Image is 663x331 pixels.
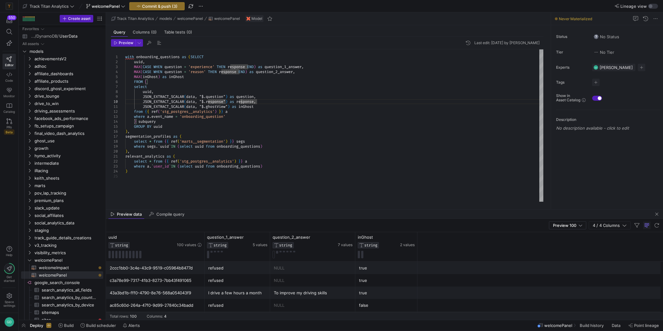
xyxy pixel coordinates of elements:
div: Press SPACE to select this row. [21,100,103,107]
a: search_analytics_by_device​​​​​​​​​ [21,301,103,309]
div: Press SPACE to select this row. [21,137,103,145]
span: as [230,94,234,99]
a: .../DynamoDB/UserData [21,33,103,40]
span: ( [177,144,180,149]
div: Press SPACE to select this row. [21,152,103,159]
span: .../DynamoDB/ [31,33,59,40]
span: Show in Asset Catalog [556,94,580,102]
span: Preview [119,41,133,45]
div: 21 [111,154,118,159]
span: "$.question" [199,94,225,99]
span: } [232,139,234,144]
span: Build history [580,323,604,328]
span: as [232,104,236,109]
span: ) [245,69,247,74]
span: select [180,144,193,149]
a: Editor [2,54,16,69]
span: UserData [59,33,77,40]
span: Never Materialized [559,16,592,21]
a: Catalog [2,100,16,116]
button: Track Titan Analytics [110,15,155,22]
span: CASE [143,69,151,74]
button: Data [609,320,624,331]
span: Track Titan Analytics [117,16,154,21]
span: as [230,99,234,104]
span: Alerts [128,323,140,328]
div: 11 [111,104,118,109]
span: ` [169,144,171,149]
span: fb_setups_campaign [35,122,102,130]
img: https://storage.googleapis.com/y42-prod-data-exchange/images/M4PIZmlr0LOyhR8acEy9Mp195vnbki1rrADR... [6,3,12,9]
div: Press SPACE to select this row. [21,77,103,85]
span: track_guide_details_creations [35,234,102,241]
button: Point lineage [626,320,662,331]
button: GD [2,315,16,329]
span: Track Titan Analytics [30,4,69,9]
span: search_analytics_by_device​​​​​​​​​ [42,301,96,309]
div: 17 [111,134,118,139]
a: google_search_console​​​​​​​​ [21,279,103,286]
span: premium_plans [35,197,102,204]
div: 15 [111,124,118,129]
button: Create asset [60,15,93,22]
button: Build [56,320,76,331]
div: GD [593,65,598,70]
span: } [230,139,232,144]
div: 4 [111,69,118,74]
span: ( [140,69,143,74]
div: GD [4,317,14,327]
span: CASE [143,64,151,69]
span: THEN [217,64,225,69]
a: search_analytics_by_country​​​​​​​​​ [21,294,103,301]
span: uuid [195,144,204,149]
span: driving_assessments [35,108,102,115]
span: onboarding_questions [136,54,180,59]
div: 9 [111,94,118,99]
span: WHEN [154,69,162,74]
button: welcomePanel [207,15,242,22]
span: Space settings [3,300,15,307]
span: a [225,109,228,114]
span: segs [147,144,156,149]
div: Press SPACE to select this row. [21,62,103,70]
span: Tier [556,50,587,54]
button: Build history [577,320,608,331]
div: 3 [111,64,118,69]
span: ( [173,154,175,159]
div: Press SPACE to select this row. [21,145,103,152]
span: JSON_EXTRACT_SCALAR [143,104,184,109]
span: response [228,64,245,69]
a: Spacesettings [2,290,16,310]
img: No status [594,34,599,39]
span: PRs [7,125,12,129]
span: adhoc [35,63,102,70]
span: affiliate_dashboards [35,70,102,77]
a: welcomePanel​​​​​​​​​​ [21,271,103,279]
span: sites​​​​​​​​​ [42,316,96,324]
span: { [145,109,147,114]
a: search_analytics_all_fields​​​​​​​​​ [21,286,103,294]
span: ) [214,109,217,114]
div: 20 [111,149,118,154]
span: , [254,94,256,99]
button: No statusNo Status [592,33,621,41]
div: Press SPACE to select this row. [21,256,103,264]
span: as [258,64,262,69]
span: question [164,64,182,69]
div: All assets [22,42,39,46]
span: Columns [133,30,157,34]
span: , [293,69,295,74]
span: response [219,69,236,74]
span: Experts [556,65,587,70]
span: ( [184,99,186,104]
span: ) [125,149,127,154]
span: , [143,59,145,64]
span: growth [35,145,102,152]
span: relevant_analytics [125,154,164,159]
span: drive_to_win [35,100,102,107]
span: BY [147,124,151,129]
span: uuid [160,144,169,149]
a: welcomeImpact​​​​​​​​​​ [21,264,103,271]
span: 'stg_postgres__analytics' [160,109,214,114]
span: data [186,99,195,104]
